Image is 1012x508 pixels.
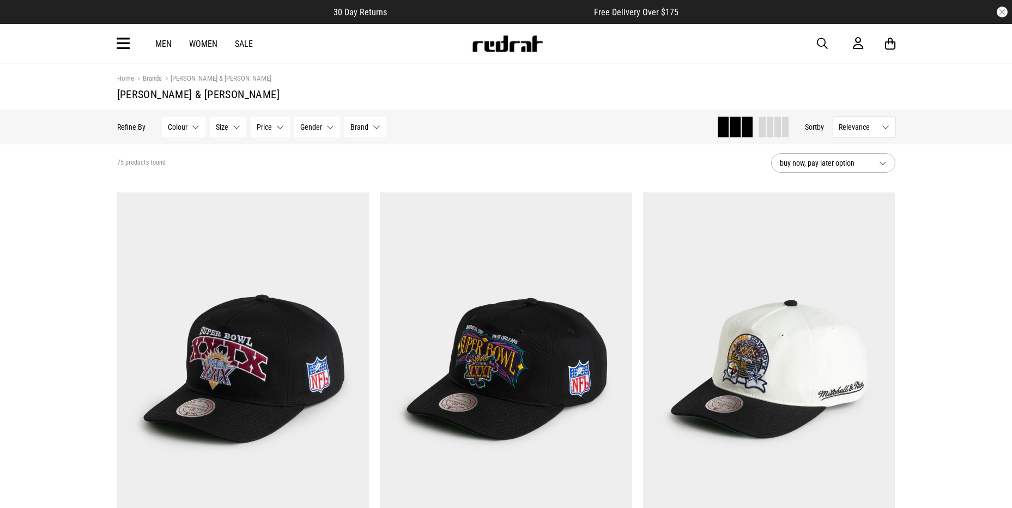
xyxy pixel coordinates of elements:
[350,123,368,131] span: Brand
[833,117,895,137] button: Relevance
[300,123,322,131] span: Gender
[134,74,162,84] a: Brands
[251,117,290,137] button: Price
[117,74,134,82] a: Home
[117,88,895,101] h1: [PERSON_NAME] & [PERSON_NAME]
[162,74,271,84] a: [PERSON_NAME] & [PERSON_NAME]
[817,123,824,131] span: by
[780,156,870,170] span: buy now, pay later option
[334,7,387,17] span: 30 Day Returns
[117,123,146,131] p: Refine By
[839,123,877,131] span: Relevance
[216,123,228,131] span: Size
[155,39,172,49] a: Men
[294,117,340,137] button: Gender
[594,7,678,17] span: Free Delivery Over $175
[210,117,246,137] button: Size
[471,35,543,52] img: Redrat logo
[168,123,187,131] span: Colour
[409,7,572,17] iframe: Customer reviews powered by Trustpilot
[344,117,386,137] button: Brand
[162,117,205,137] button: Colour
[235,39,253,49] a: Sale
[771,153,895,173] button: buy now, pay later option
[257,123,272,131] span: Price
[805,120,824,134] button: Sortby
[117,159,166,167] span: 75 products found
[189,39,217,49] a: Women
